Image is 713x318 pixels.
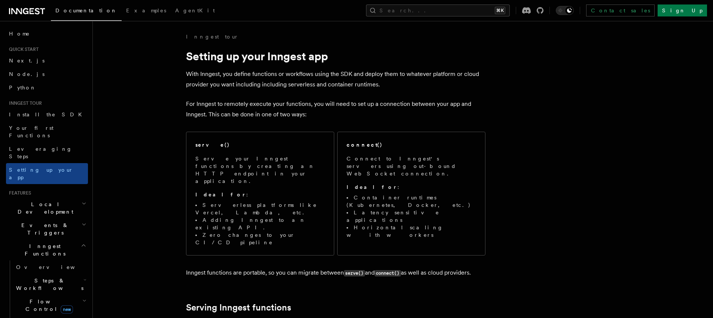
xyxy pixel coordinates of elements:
a: Leveraging Steps [6,142,88,163]
span: Install the SDK [9,111,86,117]
li: Serverless platforms like Vercel, Lambda, etc. [195,201,325,216]
span: Flow Control [13,298,82,313]
p: Inngest functions are portable, so you can migrate between and as well as cloud providers. [186,267,485,278]
li: Horizontal scaling with workers [347,224,476,239]
h2: connect() [347,141,383,149]
a: Overview [13,260,88,274]
a: Inngest tour [186,33,238,40]
span: Next.js [9,58,45,64]
a: Examples [122,2,171,20]
span: Home [9,30,30,37]
span: Overview [16,264,93,270]
a: Documentation [51,2,122,21]
strong: Ideal for [347,184,397,190]
span: Inngest tour [6,100,42,106]
span: Local Development [6,201,82,215]
p: With Inngest, you define functions or workflows using the SDK and deploy them to whatever platfor... [186,69,485,90]
kbd: ⌘K [495,7,505,14]
strong: Ideal for [195,192,246,198]
a: Node.js [6,67,88,81]
span: Inngest Functions [6,242,81,257]
p: Connect to Inngest's servers using out-bound WebSocket connection. [347,155,476,177]
span: Documentation [55,7,117,13]
button: Inngest Functions [6,239,88,260]
a: serve()Serve your Inngest functions by creating an HTTP endpoint in your application.Ideal for:Se... [186,132,334,256]
code: connect() [375,270,401,276]
span: Python [9,85,36,91]
span: Events & Triggers [6,221,82,236]
button: Toggle dark mode [556,6,574,15]
a: Contact sales [586,4,655,16]
h1: Setting up your Inngest app [186,49,485,63]
button: Flow Controlnew [13,295,88,316]
p: : [347,183,476,191]
a: Setting up your app [6,163,88,184]
li: Adding Inngest to an existing API. [195,216,325,231]
a: connect()Connect to Inngest's servers using out-bound WebSocket connection.Ideal for:Container ru... [337,132,485,256]
button: Steps & Workflows [13,274,88,295]
button: Search...⌘K [366,4,510,16]
a: AgentKit [171,2,219,20]
a: Install the SDK [6,108,88,121]
a: Sign Up [658,4,707,16]
span: new [61,305,73,314]
span: Features [6,190,31,196]
p: For Inngest to remotely execute your functions, you will need to set up a connection between your... [186,99,485,120]
span: Steps & Workflows [13,277,83,292]
p: : [195,191,325,198]
button: Events & Triggers [6,218,88,239]
code: serve() [344,270,365,276]
span: Your first Functions [9,125,54,138]
a: Next.js [6,54,88,67]
span: Setting up your app [9,167,73,180]
button: Local Development [6,198,88,218]
span: Node.js [9,71,45,77]
a: Serving Inngest functions [186,302,291,313]
a: Python [6,81,88,94]
li: Container runtimes (Kubernetes, Docker, etc.) [347,194,476,209]
span: Quick start [6,46,39,52]
a: Home [6,27,88,40]
a: Your first Functions [6,121,88,142]
p: Serve your Inngest functions by creating an HTTP endpoint in your application. [195,155,325,185]
li: Zero changes to your CI/CD pipeline [195,231,325,246]
span: Examples [126,7,166,13]
span: Leveraging Steps [9,146,72,159]
span: AgentKit [175,7,215,13]
li: Latency sensitive applications [347,209,476,224]
h2: serve() [195,141,230,149]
